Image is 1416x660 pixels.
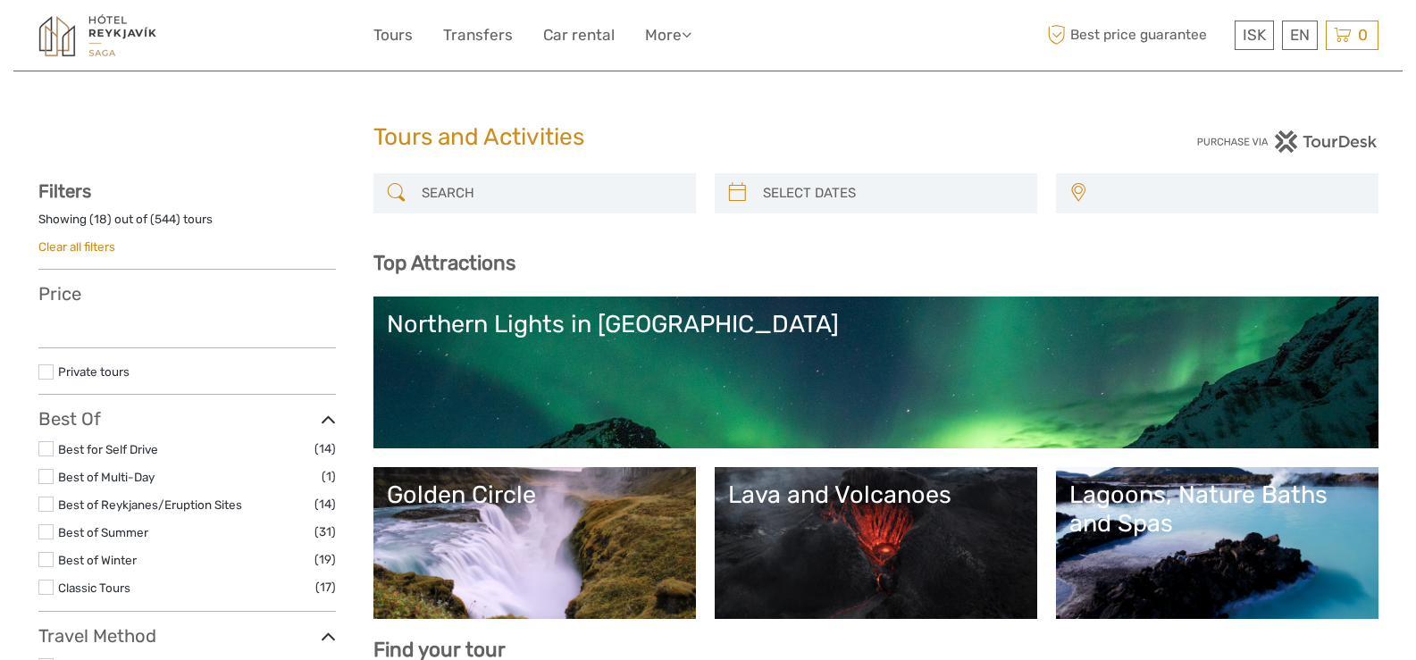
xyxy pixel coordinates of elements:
[38,211,336,238] div: Showing ( ) out of ( ) tours
[58,442,158,456] a: Best for Self Drive
[387,310,1365,435] a: Northern Lights in [GEOGRAPHIC_DATA]
[314,522,336,542] span: (31)
[373,123,1043,152] h1: Tours and Activities
[94,211,107,228] label: 18
[443,22,513,48] a: Transfers
[315,577,336,597] span: (17)
[58,364,130,379] a: Private tours
[38,408,336,430] h3: Best Of
[373,251,515,275] b: Top Attractions
[155,211,176,228] label: 544
[756,178,1028,209] input: SELECT DATES
[728,480,1024,606] a: Lava and Volcanoes
[38,13,157,57] img: 1545-f919e0b8-ed97-4305-9c76-0e37fee863fd_logo_small.jpg
[58,581,130,595] a: Classic Tours
[1243,26,1266,44] span: ISK
[387,480,683,606] a: Golden Circle
[543,22,615,48] a: Car rental
[38,625,336,647] h3: Travel Method
[38,180,91,202] strong: Filters
[1043,21,1230,50] span: Best price guarantee
[728,480,1024,509] div: Lava and Volcanoes
[58,497,242,512] a: Best of Reykjanes/Eruption Sites
[314,494,336,514] span: (14)
[415,178,687,209] input: SEARCH
[1069,480,1365,606] a: Lagoons, Nature Baths and Spas
[387,480,683,509] div: Golden Circle
[314,549,336,570] span: (19)
[373,22,413,48] a: Tours
[58,470,155,484] a: Best of Multi-Day
[58,525,148,539] a: Best of Summer
[1069,480,1365,539] div: Lagoons, Nature Baths and Spas
[1282,21,1318,50] div: EN
[1196,130,1378,153] img: PurchaseViaTourDesk.png
[38,283,336,305] h3: Price
[322,466,336,487] span: (1)
[645,22,691,48] a: More
[58,553,137,567] a: Best of Winter
[314,439,336,459] span: (14)
[38,239,115,254] a: Clear all filters
[387,310,1365,338] div: Northern Lights in [GEOGRAPHIC_DATA]
[1355,26,1370,44] span: 0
